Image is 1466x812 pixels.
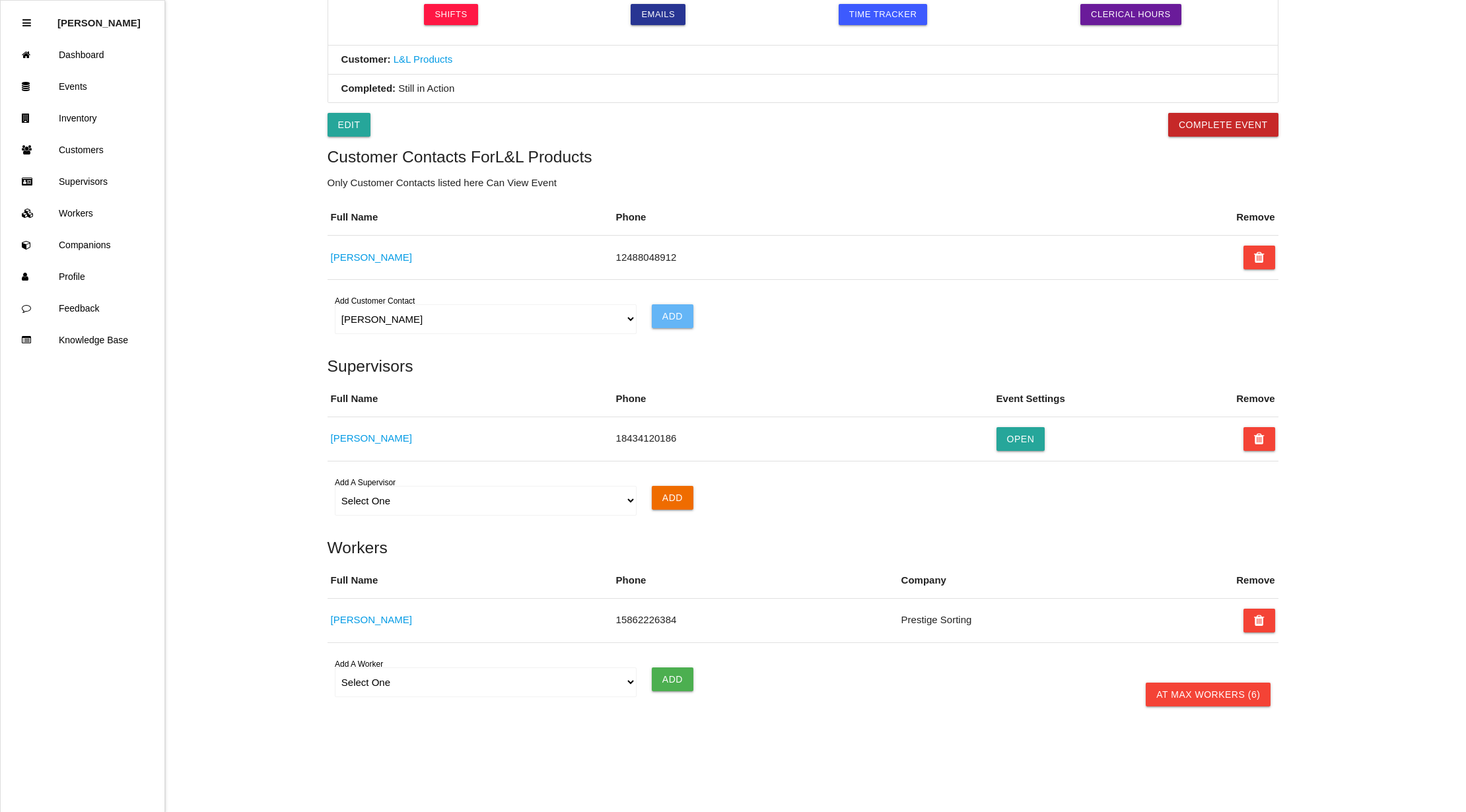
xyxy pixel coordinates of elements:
a: Clerical Hours [1080,4,1181,25]
th: Full Name [328,382,613,417]
p: Only Customer Contacts listed here Can View Event [328,176,1278,191]
input: Add [652,304,693,328]
th: Phone [613,200,1183,235]
label: Add A Supervisor [335,477,396,489]
a: Emails [631,4,685,25]
th: Remove [1233,382,1278,417]
th: Event Settings [993,382,1171,417]
td: 12488048912 [613,235,1183,279]
a: Inventory [1,102,164,134]
button: Complete Event [1168,113,1278,137]
a: Dashboard [1,39,164,71]
a: Companions [1,229,164,261]
input: Add [652,486,693,510]
div: Close [22,7,31,39]
th: Remove [1233,200,1278,235]
h5: Supervisors [328,357,1278,375]
b: Completed: [341,83,396,94]
a: [PERSON_NAME] [331,432,412,444]
th: Remove [1233,563,1278,598]
b: Customer: [341,53,391,65]
a: Customers [1,134,164,166]
h5: Workers [328,539,1278,557]
a: [PERSON_NAME] [331,252,412,263]
a: [PERSON_NAME] [331,614,412,625]
a: Knowledge Base [1,324,164,356]
button: Open [996,427,1045,451]
a: Time Tracker [839,4,928,25]
a: Profile [1,261,164,292]
th: Phone [613,382,993,417]
td: Prestige Sorting [898,598,1183,642]
td: 18434120186 [613,417,993,461]
a: Events [1,71,164,102]
th: Full Name [328,563,613,598]
li: Still in Action [328,75,1278,103]
label: Add A Worker [335,658,383,670]
th: Company [898,563,1183,598]
p: Rosie Blandino [57,7,141,28]
a: Supervisors [1,166,164,197]
th: Full Name [328,200,613,235]
td: 15862226384 [613,598,898,642]
a: Shifts [424,4,477,25]
a: Feedback [1,292,164,324]
a: L&L Products [394,53,453,65]
a: Workers [1,197,164,229]
input: Add [652,667,693,691]
th: Phone [613,563,898,598]
a: Edit [328,113,371,137]
label: Add Customer Contact [335,295,415,307]
h5: Customer Contacts For L&L Products [328,148,1278,166]
a: At Max Workers (6) [1146,683,1271,706]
